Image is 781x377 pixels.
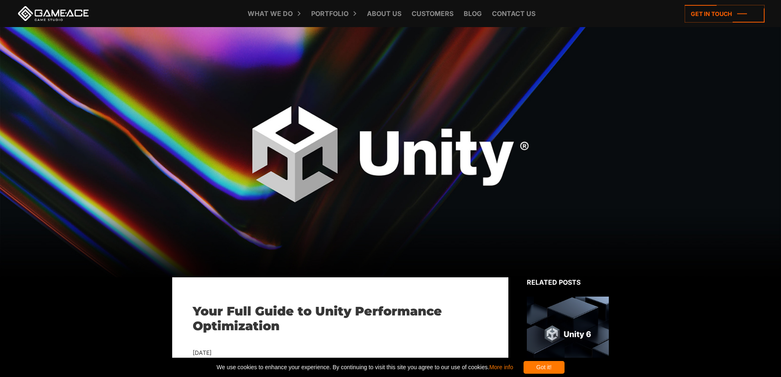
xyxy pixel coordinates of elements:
div: Related posts [527,277,609,287]
img: Related [527,297,609,372]
a: Get in touch [685,5,765,23]
a: More info [489,364,513,370]
div: Got it! [524,361,565,374]
span: We use cookies to enhance your experience. By continuing to visit this site you agree to our use ... [216,361,513,374]
h1: Your Full Guide to Unity Performance Optimization [193,304,488,334]
div: [DATE] [193,348,488,358]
